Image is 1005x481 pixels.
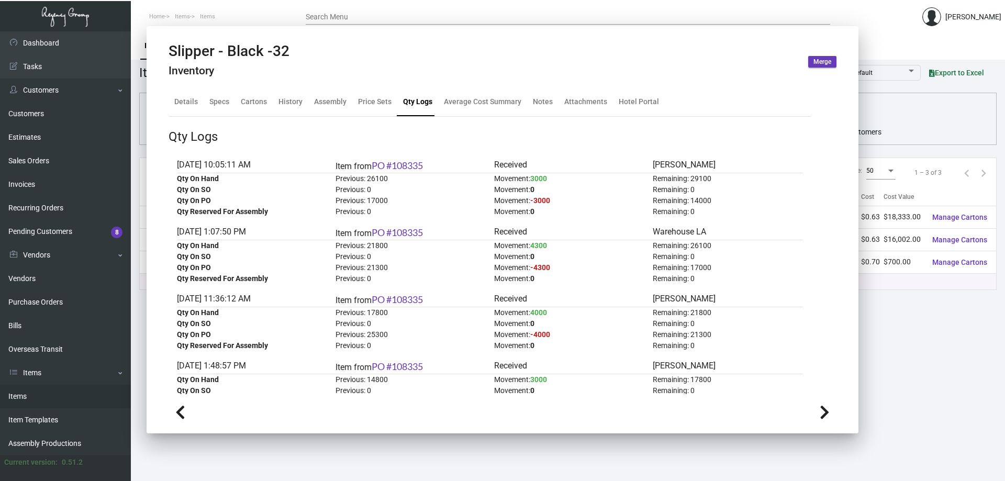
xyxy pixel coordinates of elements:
div: Movement: [494,206,644,217]
a: PO #108335 [372,227,423,238]
a: PO #108335 [372,361,423,372]
span: Manage Cartons [932,213,987,221]
div: 1 – 3 of 3 [914,168,942,177]
button: Previous page [958,164,975,181]
div: [DATE] 11:36:12 AM [177,293,327,307]
div: [PERSON_NAME] [653,159,803,173]
a: PO #108335 [372,160,423,171]
div: Remaining: 0 [653,206,803,217]
td: Slipper - Kids [140,251,210,273]
div: Current version: [4,457,58,468]
span: 0 [530,185,534,194]
div: Qty On PO [177,329,327,340]
div: Qty On SO [177,385,327,396]
div: Price Sets [358,96,392,107]
span: 0 [530,207,534,216]
div: Remaining: 0 [653,184,803,195]
div: Assembly [314,96,347,107]
span: 50 [866,167,874,174]
div: Remaining: 21800 [653,307,803,318]
div: Previous: 14800 [336,374,486,385]
div: Cost [861,192,874,202]
div: Previous: 0 [336,318,486,329]
div: [PERSON_NAME] [945,12,1001,23]
button: Next page [975,164,992,181]
div: Received [494,159,644,173]
td: $0.63 [861,206,884,228]
td: $16,002.00 [884,228,924,251]
span: Manage Cartons [932,236,987,244]
div: Qty Reserved For Assembly [177,273,327,284]
div: Hotel Portal [619,96,659,107]
div: Remaining: 17800 [653,374,803,385]
div: Movement: [494,251,644,262]
div: Average Cost Summary [444,96,521,107]
img: admin@bootstrapmaster.com [922,7,941,26]
div: Cost Value [884,192,914,202]
div: Remaining: 29100 [653,173,803,184]
div: Movement: [494,273,644,284]
div: Movement: [494,262,644,273]
div: Movement: [494,240,644,251]
span: 3000 [530,174,547,183]
div: Qty On Hand [177,173,327,184]
span: Home [149,13,165,20]
span: 4300 [530,241,547,250]
div: Received [494,293,644,307]
div: Remaining: 0 [653,318,803,329]
span: 3000 [530,375,547,384]
div: Item from [336,293,486,307]
div: Items (3) [139,63,189,82]
div: Previous: 0 [336,273,486,284]
div: Received [494,226,644,240]
td: Slipper - Black -32 [140,206,210,228]
div: Items [144,40,163,51]
span: 4000 [530,308,547,317]
div: Qty On SO [177,184,327,195]
div: Item from [336,360,486,374]
h4: Inventory [169,64,289,77]
h2: Slipper - Black -32 [169,42,289,60]
span: -4300 [530,263,550,272]
div: Details [174,96,198,107]
div: Movement: [494,195,644,206]
div: Movement: [494,385,644,396]
div: Previous: 0 [336,251,486,262]
div: Qty On Hand [177,374,327,385]
div: Qty Logs [403,96,432,107]
span: 0 [530,319,534,328]
div: Notes [533,96,553,107]
div: Previous: 0 [336,385,486,396]
td: $18,333.00 [884,206,924,228]
div: Received [494,360,644,374]
div: Remaining: 21300 [653,329,803,340]
div: Qty On PO [177,195,327,206]
div: Remaining: 0 [653,273,803,284]
div: [DATE] 1:07:50 PM [177,226,327,240]
div: [DATE] 1:48:57 PM [177,360,327,374]
span: Default [852,69,873,76]
span: 0 [530,252,534,261]
div: Previous: 21300 [336,262,486,273]
div: Qty On SO [177,318,327,329]
div: Previous: 17800 [336,307,486,318]
div: Remaining: 0 [653,385,803,396]
div: Previous: 0 [336,206,486,217]
span: 0 [530,341,534,350]
div: [PERSON_NAME] [653,293,803,307]
div: Previous: 26100 [336,173,486,184]
div: Remaining: 0 [653,251,803,262]
div: Movement: [494,318,644,329]
td: $700.00 [884,251,924,273]
div: Movement: [494,329,644,340]
div: 0.51.2 [62,457,83,468]
div: Item from [336,226,486,240]
div: Previous: 25300 [336,329,486,340]
div: Remaining: 14000 [653,195,803,206]
div: Previous: 0 [336,340,486,351]
span: All Customers [836,126,881,138]
div: Movement: [494,374,644,385]
div: Qty On Hand [177,307,327,318]
button: Merge [808,56,836,68]
span: Items [200,13,215,20]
